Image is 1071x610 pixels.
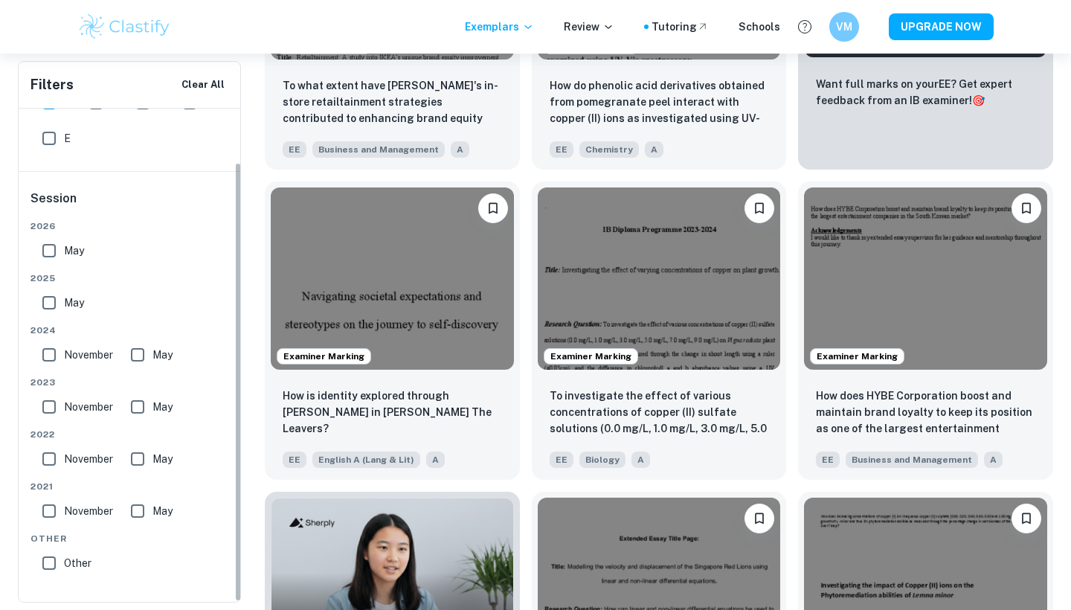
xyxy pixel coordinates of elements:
[30,324,230,337] span: 2024
[64,130,71,147] span: E
[30,74,74,95] h6: Filters
[739,19,780,35] a: Schools
[972,94,985,106] span: 🎯
[811,350,904,363] span: Examiner Marking
[77,12,172,42] img: Clastify logo
[152,347,173,363] span: May
[64,347,113,363] span: November
[30,190,230,219] h6: Session
[579,452,625,468] span: Biology
[64,503,113,519] span: November
[152,451,173,467] span: May
[550,141,573,158] span: EE
[277,350,370,363] span: Examiner Marking
[283,388,502,437] p: How is identity explored through Deming Guo in Lisa Ko’s The Leavers?
[312,452,420,468] span: English A (Lang & Lit)
[283,452,306,468] span: EE
[792,14,817,39] button: Help and Feedback
[30,376,230,389] span: 2023
[465,19,534,35] p: Exemplars
[532,182,787,480] a: Examiner MarkingBookmarkTo investigate the effect of various concentrations of copper (II) sulfat...
[1011,193,1041,223] button: Bookmark
[30,532,230,545] span: Other
[30,428,230,441] span: 2022
[816,452,840,468] span: EE
[178,74,228,96] button: Clear All
[544,350,637,363] span: Examiner Marking
[451,141,469,158] span: A
[550,77,769,128] p: How do phenolic acid derivatives obtained from pomegranate peel interact with copper (II) ions as...
[889,13,994,40] button: UPGRADE NOW
[816,76,1035,109] p: Want full marks on your EE ? Get expert feedback from an IB examiner!
[798,182,1053,480] a: Examiner MarkingBookmarkHow does HYBE Corporation boost and maintain brand loyalty to keep its po...
[283,141,306,158] span: EE
[64,399,113,415] span: November
[652,19,709,35] a: Tutoring
[426,452,445,468] span: A
[30,480,230,493] span: 2021
[816,388,1035,438] p: How does HYBE Corporation boost and maintain brand loyalty to keep its position as one of the lar...
[846,452,978,468] span: Business and Management
[30,219,230,233] span: 2026
[152,503,173,519] span: May
[271,187,514,370] img: English A (Lang & Lit) EE example thumbnail: How is identity explored through Deming
[550,388,769,438] p: To investigate the effect of various concentrations of copper (II) sulfate solutions (0.0 mg/L, 1...
[829,12,859,42] button: VM
[64,295,84,311] span: May
[312,141,445,158] span: Business and Management
[550,452,573,468] span: EE
[836,19,853,35] h6: VM
[265,182,520,480] a: Examiner MarkingBookmarkHow is identity explored through Deming Guo in Lisa Ko’s The Leavers?EEEn...
[744,504,774,533] button: Bookmark
[984,452,1003,468] span: A
[1011,504,1041,533] button: Bookmark
[564,19,614,35] p: Review
[64,451,113,467] span: November
[579,141,639,158] span: Chemistry
[631,452,650,468] span: A
[30,272,230,285] span: 2025
[804,187,1047,370] img: Business and Management EE example thumbnail: How does HYBE Corporation boost and main
[645,141,663,158] span: A
[64,243,84,259] span: May
[538,187,781,370] img: Biology EE example thumbnail: To investigate the effect of various con
[64,555,91,571] span: Other
[478,193,508,223] button: Bookmark
[152,399,173,415] span: May
[283,77,502,128] p: To what extent have IKEA's in-store retailtainment strategies contributed to enhancing brand equi...
[744,193,774,223] button: Bookmark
